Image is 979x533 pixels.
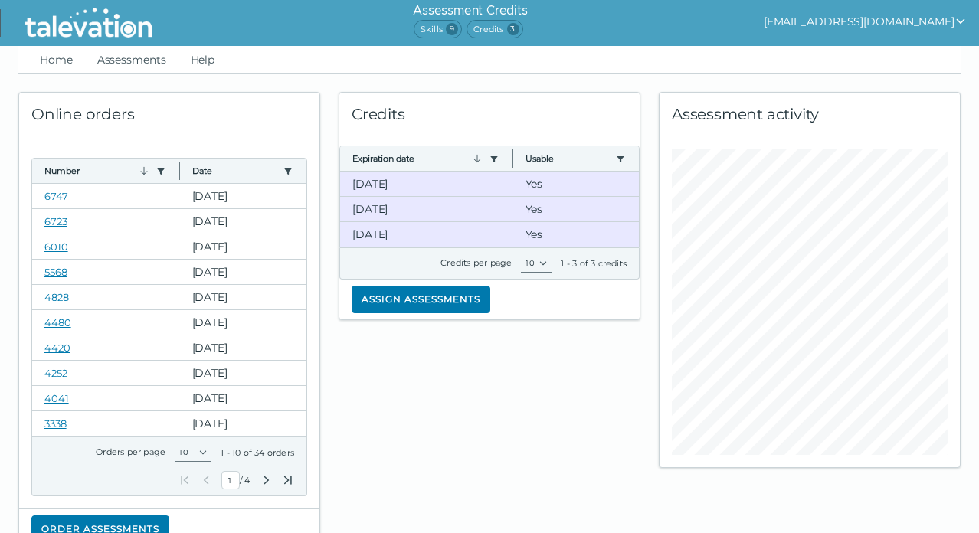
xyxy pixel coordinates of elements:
div: 1 - 3 of 3 credits [561,257,627,270]
a: Assessments [94,46,169,74]
button: Date [192,165,278,177]
button: Column resize handle [508,142,518,175]
clr-dg-cell: [DATE] [180,411,307,436]
clr-dg-cell: [DATE] [340,222,513,247]
button: show user actions [764,12,967,31]
a: 4252 [44,367,67,379]
button: Next Page [260,474,273,486]
clr-dg-cell: [DATE] [180,361,307,385]
div: Assessment activity [660,93,960,136]
clr-dg-cell: Yes [513,172,640,196]
img: Talevation_Logo_Transparent_white.png [18,4,159,42]
h6: Assessment Credits [413,2,527,20]
label: Credits per page [440,257,512,268]
clr-dg-cell: [DATE] [340,172,513,196]
button: Number [44,165,150,177]
clr-dg-cell: [DATE] [180,260,307,284]
clr-dg-cell: [DATE] [180,234,307,259]
button: Column resize handle [175,154,185,187]
div: Online orders [19,93,319,136]
a: 4828 [44,291,69,303]
div: Credits [339,93,640,136]
a: 6723 [44,215,67,227]
a: 5568 [44,266,67,278]
clr-dg-cell: [DATE] [180,310,307,335]
a: Help [188,46,218,74]
div: / [178,471,294,489]
a: 3338 [44,417,67,430]
button: Last Page [282,474,294,486]
a: 6010 [44,240,68,253]
span: Credits [467,20,522,38]
span: Total Pages [243,474,251,486]
clr-dg-cell: [DATE] [180,335,307,360]
input: Current Page [221,471,240,489]
a: 4420 [44,342,70,354]
span: 3 [507,23,519,35]
button: Expiration date [352,152,483,165]
clr-dg-cell: [DATE] [180,184,307,208]
button: Usable [526,152,611,165]
a: 6747 [44,190,68,202]
div: 1 - 10 of 34 orders [221,446,294,459]
span: Skills [414,20,462,38]
a: Home [37,46,76,74]
clr-dg-cell: Yes [513,197,640,221]
clr-dg-cell: [DATE] [180,209,307,234]
clr-dg-cell: [DATE] [180,386,307,410]
button: Previous Page [200,474,212,486]
a: 4480 [44,316,71,329]
clr-dg-cell: [DATE] [180,285,307,309]
button: Assign assessments [352,286,490,313]
label: Orders per page [96,446,165,457]
clr-dg-cell: [DATE] [340,197,513,221]
a: 4041 [44,392,69,404]
span: 9 [446,23,458,35]
clr-dg-cell: Yes [513,222,640,247]
button: First Page [178,474,191,486]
